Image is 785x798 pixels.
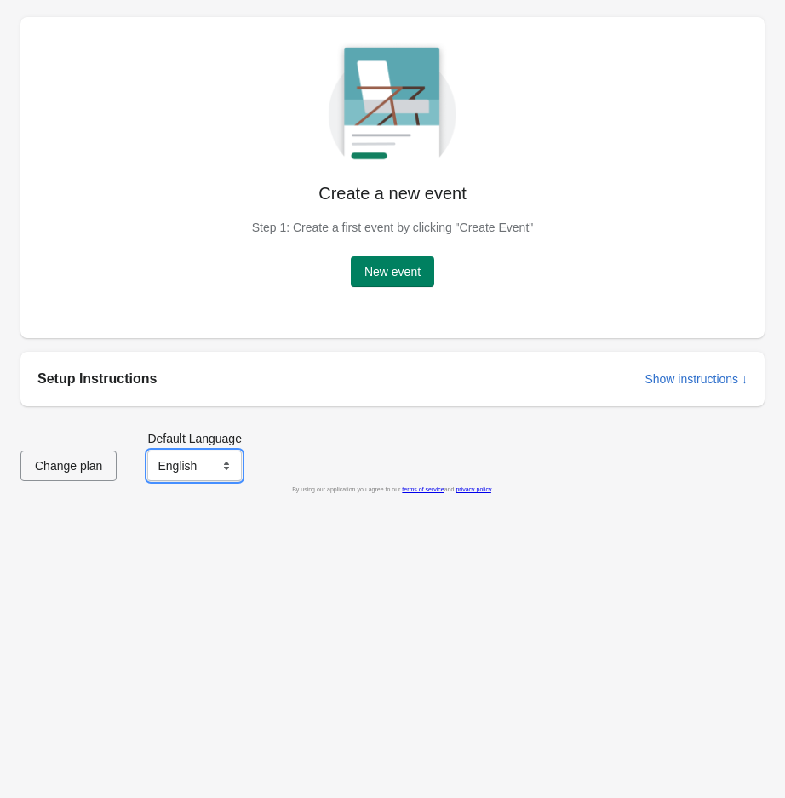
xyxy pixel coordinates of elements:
[402,486,444,492] a: terms of service
[147,430,242,447] label: Default Language
[20,459,117,473] a: Change plan
[20,451,117,481] button: Change plan
[37,369,631,389] h2: Setup Instructions
[638,364,754,394] button: Show instructions ↓
[252,181,534,205] p: Create a new event
[645,372,748,386] span: Show instructions ↓
[35,459,102,473] span: Change plan
[364,265,421,278] span: New event
[20,481,765,498] div: By using our application you agree to our and .
[252,219,534,236] p: Step 1: Create a first event by clicking "Create Event"
[351,256,434,287] button: New event
[456,486,491,492] a: privacy policy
